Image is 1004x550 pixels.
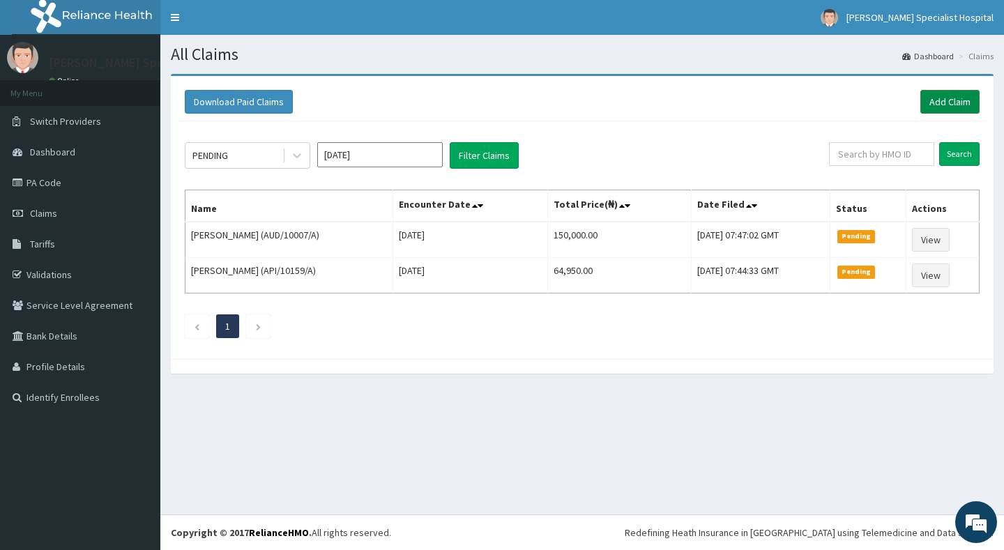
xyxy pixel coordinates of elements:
[26,70,56,105] img: d_794563401_company_1708531726252_794563401
[837,230,876,243] span: Pending
[81,176,192,316] span: We're online!
[7,381,266,429] textarea: Type your message and hit 'Enter'
[830,190,906,222] th: Status
[920,90,980,114] a: Add Claim
[30,115,101,128] span: Switch Providers
[30,238,55,250] span: Tariffs
[171,526,312,539] strong: Copyright © 2017 .
[194,320,200,333] a: Previous page
[317,142,443,167] input: Select Month and Year
[73,78,234,96] div: Chat with us now
[185,222,393,258] td: [PERSON_NAME] (AUD/10007/A)
[30,207,57,220] span: Claims
[393,258,547,293] td: [DATE]
[229,7,262,40] div: Minimize live chat window
[692,222,830,258] td: [DATE] 07:47:02 GMT
[548,222,692,258] td: 150,000.00
[692,190,830,222] th: Date Filed
[30,146,75,158] span: Dashboard
[185,258,393,293] td: [PERSON_NAME] (API/10159/A)
[906,190,979,222] th: Actions
[185,90,293,114] button: Download Paid Claims
[625,526,994,540] div: Redefining Heath Insurance in [GEOGRAPHIC_DATA] using Telemedicine and Data Science!
[49,76,82,86] a: Online
[255,320,261,333] a: Next page
[955,50,994,62] li: Claims
[450,142,519,169] button: Filter Claims
[821,9,838,26] img: User Image
[393,190,547,222] th: Encounter Date
[225,320,230,333] a: Page 1 is your current page
[185,190,393,222] th: Name
[249,526,309,539] a: RelianceHMO
[49,56,245,69] p: [PERSON_NAME] Specialist Hospital
[171,45,994,63] h1: All Claims
[7,42,38,73] img: User Image
[393,222,547,258] td: [DATE]
[548,258,692,293] td: 64,950.00
[912,228,950,252] a: View
[829,142,934,166] input: Search by HMO ID
[902,50,954,62] a: Dashboard
[192,148,228,162] div: PENDING
[837,266,876,278] span: Pending
[912,263,950,287] a: View
[692,258,830,293] td: [DATE] 07:44:33 GMT
[548,190,692,222] th: Total Price(₦)
[846,11,994,24] span: [PERSON_NAME] Specialist Hospital
[939,142,980,166] input: Search
[160,514,1004,550] footer: All rights reserved.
